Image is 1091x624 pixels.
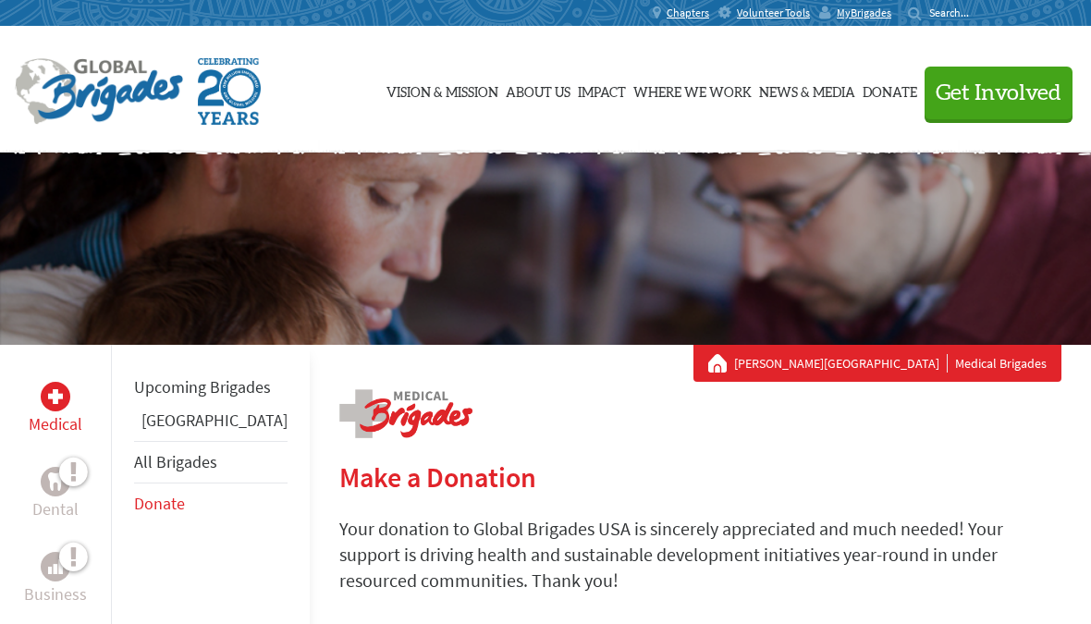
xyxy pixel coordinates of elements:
li: Donate [134,483,288,524]
a: All Brigades [134,451,217,472]
img: Global Brigades Logo [15,58,183,125]
div: Medical [41,382,70,411]
a: Vision & Mission [386,43,498,136]
img: Global Brigades Celebrating 20 Years [198,58,261,125]
span: Volunteer Tools [737,6,810,20]
p: Dental [32,496,79,522]
img: Business [48,559,63,574]
button: Get Involved [925,67,1073,119]
p: Your donation to Global Brigades USA is sincerely appreciated and much needed! Your support is dr... [339,516,1061,593]
a: [PERSON_NAME][GEOGRAPHIC_DATA] [734,354,948,373]
a: News & Media [759,43,855,136]
li: All Brigades [134,441,288,483]
img: Dental [48,472,63,490]
h2: Make a Donation [339,460,1061,494]
a: MedicalMedical [29,382,82,437]
li: Panama [134,408,288,441]
a: Donate [134,493,185,514]
div: Dental [41,467,70,496]
li: Upcoming Brigades [134,367,288,408]
img: Medical [48,389,63,404]
span: MyBrigades [837,6,891,20]
a: BusinessBusiness [24,552,87,607]
input: Search... [929,6,982,19]
div: Medical Brigades [708,354,1047,373]
p: Medical [29,411,82,437]
a: Upcoming Brigades [134,376,271,398]
a: Donate [863,43,917,136]
p: Business [24,581,87,607]
a: DentalDental [32,467,79,522]
a: Where We Work [633,43,752,136]
div: Business [41,552,70,581]
a: About Us [506,43,570,136]
a: [GEOGRAPHIC_DATA] [141,410,288,431]
span: Chapters [667,6,709,20]
img: logo-medical.png [339,389,472,438]
a: Impact [578,43,626,136]
span: Get Involved [936,82,1061,104]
